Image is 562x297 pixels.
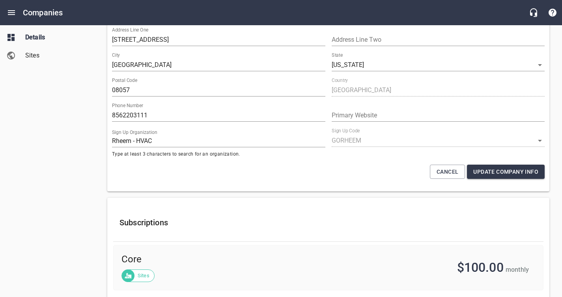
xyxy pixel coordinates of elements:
input: Start typing to search organizations [112,135,325,147]
button: Open drawer [2,3,21,22]
span: Sites [133,272,154,280]
span: $100.00 [457,260,504,275]
label: Postal Code [112,78,137,83]
button: Live Chat [524,3,543,22]
button: Cancel [430,165,465,179]
label: Sign Up Code [332,128,360,133]
h6: Subscriptions [119,216,537,229]
label: Country [332,78,348,83]
span: Core [121,253,299,266]
span: monthly [506,266,529,273]
button: Support Portal [543,3,562,22]
span: Cancel [437,167,458,177]
span: Sites [25,51,85,60]
button: Update Company Info [467,165,545,179]
span: Details [25,33,85,42]
label: Phone Number [112,103,143,108]
label: Address Line One [112,28,148,32]
span: Type at least 3 characters to search for an organization. [112,150,325,158]
label: State [332,53,343,58]
div: Sites [121,269,155,282]
label: City [112,53,120,58]
span: Update Company Info [473,167,538,177]
h6: Companies [23,6,63,19]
